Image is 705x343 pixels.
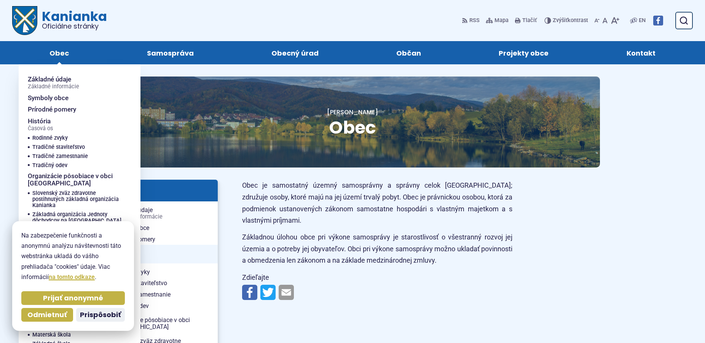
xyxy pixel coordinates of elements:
[28,104,122,115] a: Prírodné pomery
[609,13,621,29] button: Zväčšiť veľkosť písma
[105,204,218,222] a: Základné údajeZákladné informácie
[242,285,257,300] img: Zdieľať na Facebooku
[32,330,119,340] a: Materská škola
[32,210,122,231] a: Základná organizácia Jednoty dôchodcov na [GEOGRAPHIC_DATA] [GEOGRAPHIC_DATA]
[242,272,512,284] p: Zdieľajte
[21,230,125,282] p: Na zabezpečenie funkčnosti a anonymnú analýzu návštevnosti táto webstránka ukladá do vášho prehli...
[105,314,218,332] a: Organizácie pôsobiace v obci [GEOGRAPHIC_DATA]
[499,41,549,64] span: Projekty obce
[37,10,107,30] span: Kanianka
[32,143,85,152] span: Tradičné staviteľstvo
[462,13,481,29] a: RSS
[12,6,107,35] a: Logo Kanianka, prejsť na domovskú stránku.
[105,245,218,263] a: HistóriaČasová os
[553,18,588,24] span: kontrast
[49,41,69,64] span: Obec
[105,300,218,312] a: Tradičný odev
[32,134,119,143] a: Rodinné zvyky
[242,231,512,266] p: Základnou úlohou obce pri výkone samosprávy je starostlivosť o všestranný rozvoj jej územia a o p...
[28,92,122,104] a: Symboly obce
[28,73,122,92] a: Základné údajeZákladné informácie
[329,115,376,140] span: Obec
[111,300,212,312] span: Tradičný odev
[49,273,95,281] a: na tomto odkaze
[28,92,69,104] span: Symboly obce
[43,294,103,303] span: Prijať anonymné
[28,73,79,92] span: Základné údaje
[111,289,212,300] span: Tradičné zamestnanie
[27,311,67,319] span: Odmietnuť
[32,189,122,210] a: Slovenský zväz zdravotne postihnutých základná organizácia Kanianka
[484,13,510,29] a: Mapa
[637,16,647,25] a: EN
[28,104,76,115] span: Prírodné pomery
[653,16,663,26] img: Prejsť na Facebook stránku
[513,13,538,29] button: Tlačiť
[76,308,125,322] button: Prispôsobiť
[18,41,100,64] a: Obec
[28,170,122,189] a: Organizácie pôsobiace v obci [GEOGRAPHIC_DATA]
[111,266,212,278] span: Rodinné zvyky
[601,13,609,29] button: Nastaviť pôvodnú veľkosť písma
[105,222,218,234] a: Symboly obce
[111,314,212,332] span: Organizácie pôsobiace v obci [GEOGRAPHIC_DATA]
[260,285,276,300] img: Zdieľať na Twitteri
[469,16,480,25] span: RSS
[544,13,590,29] button: Zvýšiťkontrast
[627,41,656,64] span: Kontakt
[111,214,212,220] span: Základné informácie
[105,266,218,278] a: Rodinné zvyky
[105,180,218,201] h3: Obec
[522,18,537,24] span: Tlačiť
[105,234,218,245] a: Prírodné pomery
[28,84,79,90] span: Základné informácie
[111,234,212,245] span: Prírodné pomery
[593,13,601,29] button: Zmenšiť veľkosť písma
[105,278,218,289] a: Tradičné staviteľstvo
[21,308,73,322] button: Odmietnuť
[467,41,580,64] a: Projekty obce
[240,41,350,64] a: Obecný úrad
[80,311,121,319] span: Prispôsobiť
[279,285,294,300] img: Zdieľať e-mailom
[111,255,212,261] span: Časová os
[494,16,509,25] span: Mapa
[396,41,421,64] span: Občan
[28,126,53,132] span: Časová os
[111,222,212,234] span: Symboly obce
[28,115,110,134] a: HistóriaČasová os
[327,108,378,116] a: [PERSON_NAME]
[553,17,568,24] span: Zvýšiť
[21,291,125,305] button: Prijať anonymné
[271,41,319,64] span: Obecný úrad
[32,330,71,340] span: Materská škola
[639,16,646,25] span: EN
[365,41,452,64] a: Občan
[111,204,212,222] span: Základné údaje
[111,245,212,263] span: História
[105,289,218,300] a: Tradičné zamestnanie
[28,115,53,134] span: História
[12,6,37,35] img: Prejsť na domovskú stránku
[595,41,687,64] a: Kontakt
[242,180,512,226] p: Obec je samostatný územný samosprávny a správny celok [GEOGRAPHIC_DATA]; združuje osoby, ktoré ma...
[32,134,68,143] span: Rodinné zvyky
[32,161,119,170] a: Tradičný odev
[42,23,107,30] span: Oficiálne stránky
[115,41,225,64] a: Samospráva
[111,278,212,289] span: Tradičné staviteľstvo
[32,152,88,161] span: Tradičné zamestnanie
[32,143,119,152] a: Tradičné staviteľstvo
[32,161,67,170] span: Tradičný odev
[32,152,119,161] a: Tradičné zamestnanie
[147,41,194,64] span: Samospráva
